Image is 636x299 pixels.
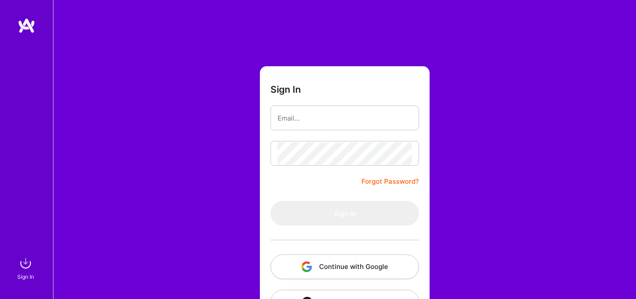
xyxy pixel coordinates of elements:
h3: Sign In [270,84,301,95]
div: Sign In [17,272,34,281]
button: Sign In [270,201,419,226]
input: Email... [278,107,412,129]
a: Forgot Password? [362,176,419,187]
img: sign in [17,254,34,272]
button: Continue with Google [270,254,419,279]
img: icon [301,261,312,272]
a: sign inSign In [19,254,34,281]
img: logo [18,18,35,34]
